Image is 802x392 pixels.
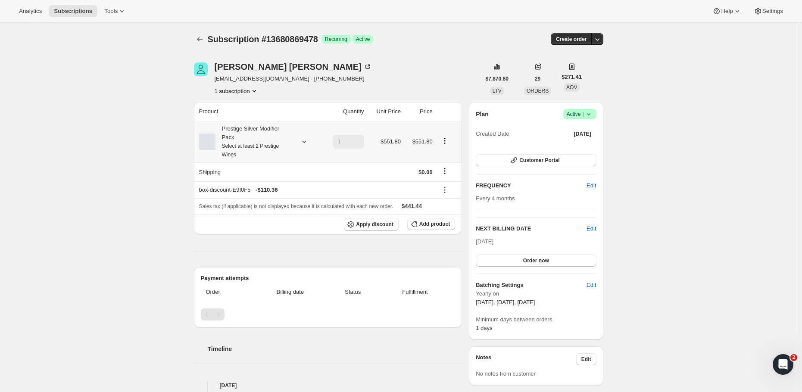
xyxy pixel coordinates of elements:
[556,36,587,43] span: Create order
[562,73,582,81] span: $271.41
[194,102,321,121] th: Product
[581,356,591,363] span: Edit
[476,154,596,166] button: Customer Portal
[790,354,797,361] span: 2
[476,130,509,138] span: Created Date
[380,288,450,296] span: Fulfillment
[215,75,372,83] span: [EMAIL_ADDRESS][DOMAIN_NAME] · [PHONE_NUMBER]
[476,299,535,305] span: [DATE], [DATE], [DATE]
[587,181,596,190] span: Edit
[54,8,92,15] span: Subscriptions
[194,381,462,390] h4: [DATE]
[476,238,493,245] span: [DATE]
[321,102,366,121] th: Quantity
[438,136,452,146] button: Product actions
[194,162,321,181] th: Shipping
[438,166,452,176] button: Shipping actions
[569,128,596,140] button: [DATE]
[551,33,592,45] button: Create order
[493,88,502,94] span: LTV
[344,218,399,231] button: Apply discount
[574,131,591,137] span: [DATE]
[567,110,593,118] span: Active
[402,203,422,209] span: $441.44
[19,8,42,15] span: Analytics
[581,278,601,292] button: Edit
[476,281,587,289] h6: Batching Settings
[381,138,401,145] span: $551.80
[576,353,596,365] button: Edit
[201,308,456,320] nav: Pagination
[773,354,793,375] iframe: Intercom live chat
[331,288,375,296] span: Status
[581,179,601,193] button: Edit
[407,218,455,230] button: Add product
[201,283,253,302] th: Order
[215,124,293,159] div: Prestige Silver Modifier Pack
[419,221,450,227] span: Add product
[215,62,372,71] div: [PERSON_NAME] [PERSON_NAME]
[587,224,596,233] button: Edit
[104,8,118,15] span: Tools
[486,75,509,82] span: $7,870.80
[587,281,596,289] span: Edit
[476,289,596,298] span: Yearly on
[476,325,492,331] span: 1 days
[476,353,576,365] h3: Notes
[403,102,435,121] th: Price
[325,36,347,43] span: Recurring
[99,5,131,17] button: Tools
[222,143,279,158] small: Select at least 2 Prestige Wines
[481,73,514,85] button: $7,870.80
[194,33,206,45] button: Subscriptions
[199,186,433,194] div: box-discount-E9I0F5
[749,5,788,17] button: Settings
[255,288,326,296] span: Billing date
[476,110,489,118] h2: Plan
[412,138,433,145] span: $551.80
[476,181,587,190] h2: FREQUENCY
[256,186,278,194] span: - $110.36
[527,88,549,94] span: ORDERS
[356,221,393,228] span: Apply discount
[199,203,393,209] span: Sales tax (if applicable) is not displayed because it is calculated with each new order.
[194,62,208,76] span: Richard Seay
[476,370,536,377] span: No notes from customer
[208,34,318,44] span: Subscription #13680869478
[476,195,515,202] span: Every 4 months
[762,8,783,15] span: Settings
[14,5,47,17] button: Analytics
[418,169,433,175] span: $0.00
[530,73,546,85] button: 29
[476,224,587,233] h2: NEXT BILLING DATE
[583,111,584,118] span: |
[215,87,259,95] button: Product actions
[201,274,456,283] h2: Payment attempts
[519,157,559,164] span: Customer Portal
[49,5,97,17] button: Subscriptions
[356,36,370,43] span: Active
[535,75,540,82] span: 29
[476,255,596,267] button: Order now
[367,102,403,121] th: Unit Price
[523,257,549,264] span: Order now
[208,345,462,353] h2: Timeline
[707,5,746,17] button: Help
[721,8,733,15] span: Help
[476,315,596,324] span: Minimum days between orders
[566,84,577,90] span: AOV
